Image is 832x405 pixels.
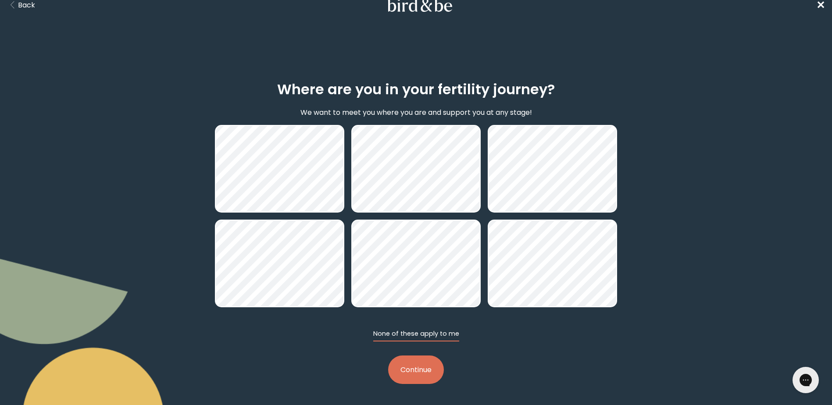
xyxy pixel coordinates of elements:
[788,364,823,396] iframe: Gorgias live chat messenger
[388,355,444,384] button: Continue
[300,107,532,118] p: We want to meet you where you are and support you at any stage!
[277,79,555,100] h2: Where are you in your fertility journey?
[373,329,459,341] button: None of these apply to me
